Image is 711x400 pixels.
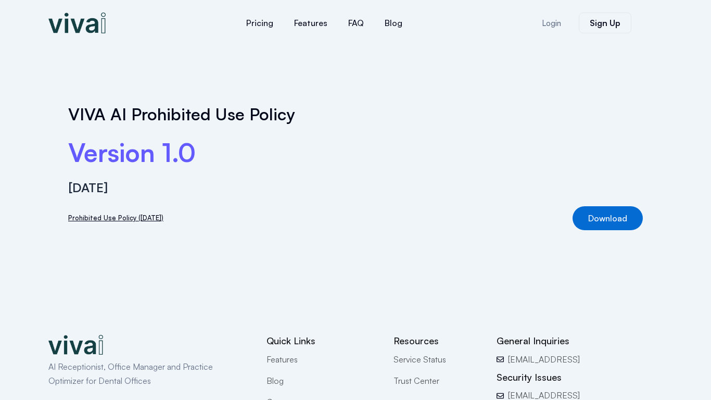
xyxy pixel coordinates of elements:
span: [EMAIL_ADDRESS] [505,353,580,366]
span: Sign Up [590,19,620,27]
a: Features [284,10,338,35]
a: FAQ [338,10,374,35]
a: Sign Up [579,12,631,33]
span: Blog [266,374,284,387]
a: Prohibited Use Policy ([DATE]) [68,213,163,223]
a: Service Status [393,353,480,366]
h3: [DATE] [68,180,643,196]
a: Blog [266,374,378,387]
nav: Menu [173,10,475,35]
a: Pricing [236,10,284,35]
span: Trust Center [393,374,439,387]
h2: Security Issues [497,371,663,383]
p: AI Receptionist, Office Manager and Practice Optimizer for Dental Offices [48,360,231,387]
h2: Quick Links [266,335,378,347]
a: Download [573,206,643,230]
h1: VIVA AI Prohibited Use Policy [68,104,643,124]
h2: General Inquiries [497,335,663,347]
span: Login [542,19,561,27]
a: Login [529,13,574,33]
a: [EMAIL_ADDRESS] [497,353,663,366]
span: Features [266,353,298,366]
h2: Version 1.0 [68,136,643,169]
a: Blog [374,10,413,35]
h2: Resources [393,335,480,347]
a: Trust Center [393,374,480,387]
a: Features [266,353,378,366]
span: Service Status [393,353,446,366]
